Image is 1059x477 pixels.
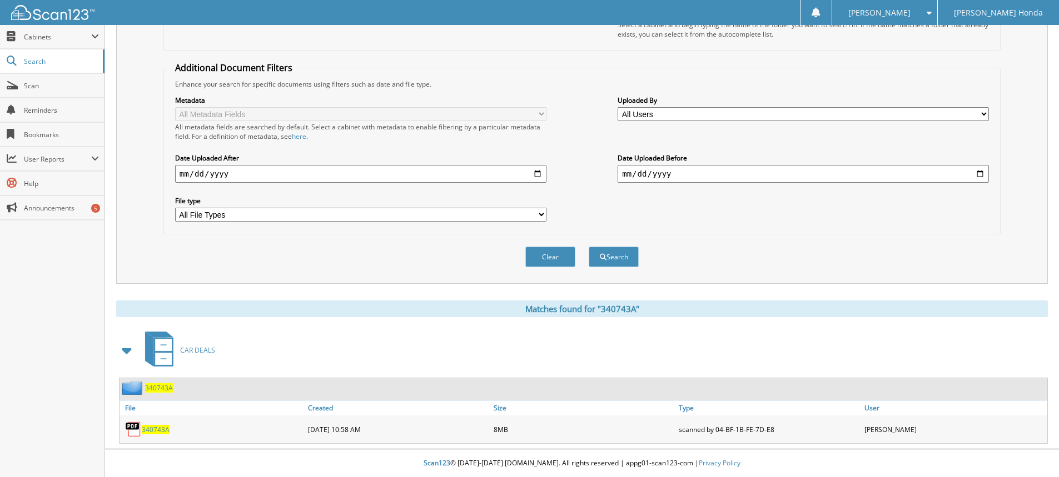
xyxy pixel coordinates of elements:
[292,132,306,141] a: here
[424,458,450,468] span: Scan123
[175,153,546,163] label: Date Uploaded After
[24,179,99,188] span: Help
[91,204,100,213] div: 5
[1003,424,1059,477] iframe: Chat Widget
[491,418,677,440] div: 8MB
[305,418,491,440] div: [DATE] 10:58 AM
[24,57,97,66] span: Search
[305,400,491,415] a: Created
[618,153,989,163] label: Date Uploaded Before
[491,400,677,415] a: Size
[24,203,99,213] span: Announcements
[175,96,546,105] label: Metadata
[862,400,1047,415] a: User
[24,81,99,91] span: Scan
[589,247,639,267] button: Search
[618,165,989,183] input: end
[175,196,546,205] label: File type
[170,79,995,89] div: Enhance your search for specific documents using filters such as date and file type.
[170,62,298,74] legend: Additional Document Filters
[676,400,862,415] a: Type
[175,165,546,183] input: start
[676,418,862,440] div: scanned by 04-BF-1B-FE-7D-E8
[116,300,1048,317] div: Matches found for "340743A"
[120,400,305,415] a: File
[24,32,91,42] span: Cabinets
[145,383,173,393] a: 340743A
[180,345,215,355] span: CAR DEALS
[954,9,1043,16] span: [PERSON_NAME] Honda
[11,5,95,20] img: scan123-logo-white.svg
[618,96,989,105] label: Uploaded By
[122,381,145,395] img: folder2.png
[138,328,215,372] a: CAR DEALS
[175,122,546,141] div: All metadata fields are searched by default. Select a cabinet with metadata to enable filtering b...
[699,458,740,468] a: Privacy Policy
[142,425,170,434] a: 340743A
[105,450,1059,477] div: © [DATE]-[DATE] [DOMAIN_NAME]. All rights reserved | appg01-scan123-com |
[125,421,142,438] img: PDF.png
[525,247,575,267] button: Clear
[848,9,911,16] span: [PERSON_NAME]
[24,106,99,115] span: Reminders
[24,154,91,164] span: User Reports
[862,418,1047,440] div: [PERSON_NAME]
[618,20,989,39] div: Select a cabinet and begin typing the name of the folder you want to search in. If the name match...
[24,130,99,139] span: Bookmarks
